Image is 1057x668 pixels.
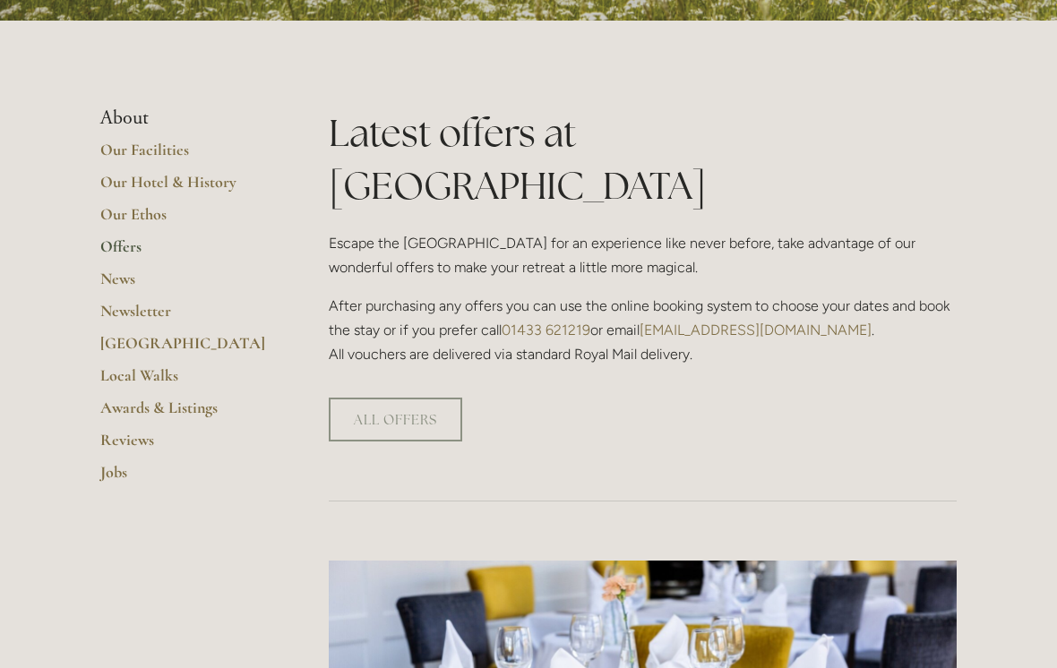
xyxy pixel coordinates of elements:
a: Our Hotel & History [100,172,271,204]
p: Escape the [GEOGRAPHIC_DATA] for an experience like never before, take advantage of our wonderful... [329,231,957,279]
a: [EMAIL_ADDRESS][DOMAIN_NAME] [640,321,872,338]
a: News [100,269,271,301]
a: Our Ethos [100,204,271,236]
a: [GEOGRAPHIC_DATA] [100,333,271,365]
a: Offers [100,236,271,269]
a: 01433 621219 [502,321,590,338]
a: Awards & Listings [100,398,271,430]
h1: Latest offers at [GEOGRAPHIC_DATA] [329,107,957,212]
li: About [100,107,271,130]
p: After purchasing any offers you can use the online booking system to choose your dates and book t... [329,294,957,367]
a: Newsletter [100,301,271,333]
a: Our Facilities [100,140,271,172]
a: ALL OFFERS [329,398,462,441]
a: Jobs [100,462,271,494]
a: Reviews [100,430,271,462]
a: Local Walks [100,365,271,398]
